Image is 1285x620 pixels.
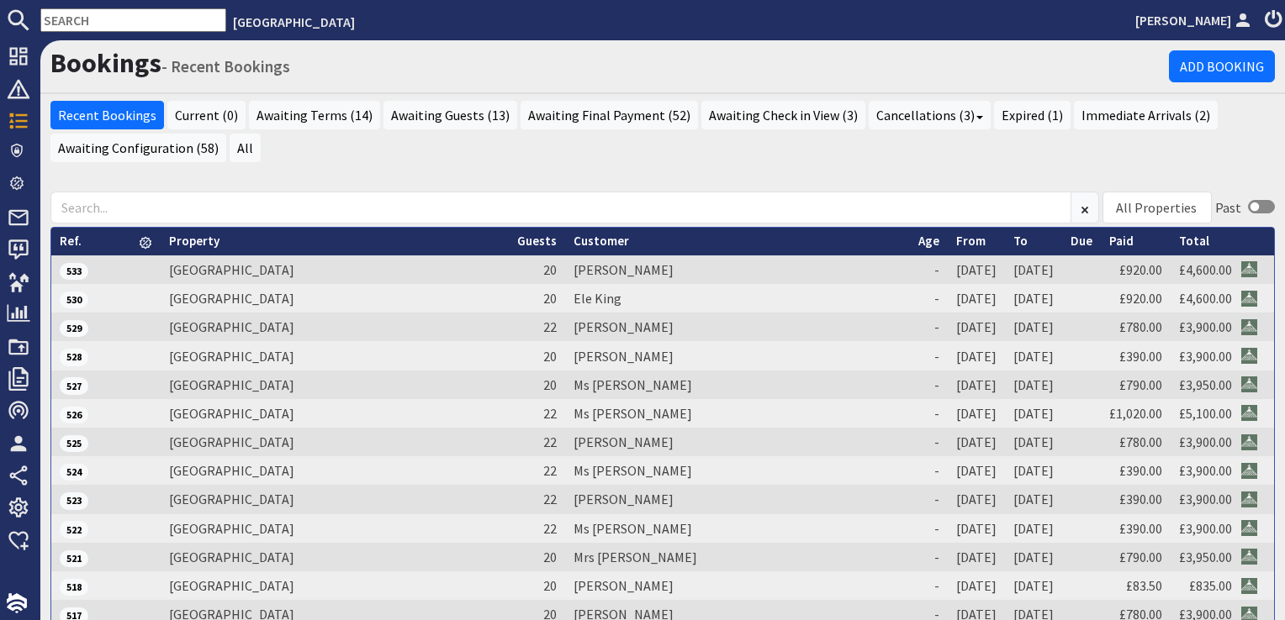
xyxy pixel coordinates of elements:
img: Referer: Cotswold Park Barns [1241,261,1257,277]
td: [PERSON_NAME] [565,341,910,370]
a: [PERSON_NAME] [1135,10,1255,30]
a: Awaiting Terms (14) [249,101,380,129]
td: - [910,514,948,543]
a: Bookings [50,46,161,80]
a: £390.00 [1119,520,1162,537]
a: £3,900.00 [1179,318,1232,335]
td: - [910,341,948,370]
div: Past [1215,197,1241,218]
img: staytech_i_w-64f4e8e9ee0a9c174fd5317b4b171b261742d2d393467e5bdba4413f4f884c10.svg [7,593,27,613]
span: 529 [60,320,88,337]
a: Expired (1) [994,101,1071,129]
img: Referer: Cotswold Park Barns [1241,434,1257,450]
td: [DATE] [948,370,1005,399]
span: 525 [60,435,88,452]
a: £5,100.00 [1179,405,1232,422]
td: Ms [PERSON_NAME] [565,456,910,485]
a: Immediate Arrivals (2) [1074,101,1218,129]
span: 20 [543,577,557,594]
span: 20 [543,348,557,365]
td: [DATE] [1005,313,1062,341]
a: [GEOGRAPHIC_DATA] [169,348,294,365]
a: £920.00 [1119,290,1162,307]
a: £3,900.00 [1179,348,1232,365]
td: [PERSON_NAME] [565,485,910,513]
td: [PERSON_NAME] [565,428,910,456]
a: £4,600.00 [1179,290,1232,307]
a: Add Booking [1169,50,1275,82]
a: To [1013,233,1028,249]
a: [GEOGRAPHIC_DATA] [169,462,294,479]
a: [GEOGRAPHIC_DATA] [169,261,294,278]
span: 522 [60,521,88,538]
a: £390.00 [1119,491,1162,507]
img: Referer: Cotswold Park Barns [1241,520,1257,536]
span: 20 [543,376,557,393]
a: [GEOGRAPHIC_DATA] [169,405,294,422]
div: Combobox [1103,192,1212,223]
a: £790.00 [1119,549,1162,565]
a: £835.00 [1189,577,1232,594]
a: Paid [1109,233,1134,249]
a: 518 [60,577,88,594]
td: [DATE] [1005,485,1062,513]
img: Referer: Cotswold Park Barns [1241,291,1257,307]
td: [PERSON_NAME] [565,255,910,284]
a: 530 [60,290,88,307]
a: 533 [60,261,88,278]
img: Referer: Cotswold Park Barns [1241,348,1257,364]
td: - [910,399,948,428]
span: 521 [60,550,88,567]
a: From [956,233,986,249]
td: - [910,313,948,341]
td: Ms [PERSON_NAME] [565,370,910,399]
span: 530 [60,292,88,308]
span: 20 [543,549,557,565]
input: Search... [50,192,1071,223]
a: [GEOGRAPHIC_DATA] [169,549,294,565]
a: Cancellations (3) [869,101,991,129]
a: 527 [60,376,88,393]
a: 528 [60,347,88,364]
td: [DATE] [1005,428,1062,456]
span: 22 [543,491,557,507]
small: - Recent Bookings [161,56,290,76]
span: 523 [60,492,88,509]
a: Recent Bookings [50,101,164,129]
a: £3,950.00 [1179,549,1232,565]
img: Referer: Cotswold Park Barns [1241,463,1257,479]
a: 525 [60,433,88,450]
td: - [910,255,948,284]
a: £1,020.00 [1109,405,1162,422]
td: - [910,456,948,485]
a: [GEOGRAPHIC_DATA] [169,491,294,507]
a: 526 [60,405,88,422]
td: [DATE] [1005,370,1062,399]
img: Referer: Cotswold Park Barns [1241,549,1257,565]
td: - [910,543,948,571]
span: 22 [543,405,557,422]
td: [DATE] [948,255,1005,284]
td: - [910,370,948,399]
img: Referer: Cotswold Park Barns [1241,405,1257,421]
td: Ele King [565,284,910,313]
a: £780.00 [1119,433,1162,450]
a: Age [918,233,939,249]
td: [DATE] [948,514,1005,543]
a: Awaiting Check in View (3) [701,101,865,129]
td: Mrs [PERSON_NAME] [565,543,910,571]
a: Property [169,233,219,249]
a: £3,900.00 [1179,491,1232,507]
td: [DATE] [948,428,1005,456]
span: 22 [543,433,557,450]
a: 521 [60,549,88,565]
a: £3,900.00 [1179,433,1232,450]
a: 524 [60,462,88,479]
a: [GEOGRAPHIC_DATA] [169,577,294,594]
td: [DATE] [1005,255,1062,284]
a: Ref. [60,233,82,249]
a: Awaiting Configuration (58) [50,134,226,162]
a: [GEOGRAPHIC_DATA] [169,318,294,335]
td: [DATE] [948,313,1005,341]
th: Due [1062,228,1101,255]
